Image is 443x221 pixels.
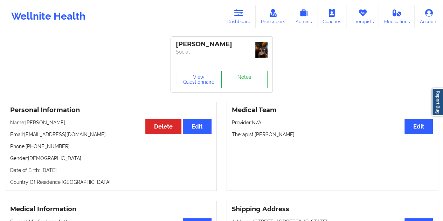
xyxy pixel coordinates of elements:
[222,5,256,28] a: Dashboard
[10,167,212,174] p: Date of Birth: [DATE]
[256,5,290,28] a: Prescribers
[10,106,212,114] h3: Personal Information
[10,131,212,138] p: Email: [EMAIL_ADDRESS][DOMAIN_NAME]
[10,155,212,162] p: Gender: [DEMOGRAPHIC_DATA]
[232,106,433,114] h3: Medical Team
[176,48,268,55] p: Social
[232,119,433,126] p: Provider: N/A
[290,5,317,28] a: Admins
[232,205,433,213] h3: Shipping Address
[346,5,379,28] a: Therapists
[10,119,212,126] p: Name: [PERSON_NAME]
[10,205,212,213] h3: Medical Information
[379,5,415,28] a: Medications
[255,42,268,58] img: f1b43d11-bf56-46f7-a5ea-283ebaa1c722_4f7d7a33-0e77-4cde-a061-377ec525eef1IMG_0246.jpeg
[145,119,181,134] button: Delete
[10,179,212,186] p: Country Of Residence: [GEOGRAPHIC_DATA]
[317,5,346,28] a: Coaches
[221,71,268,88] a: Notes
[176,71,222,88] button: View Questionnaire
[404,119,433,134] button: Edit
[183,119,211,134] button: Edit
[232,131,433,138] p: Therapist: [PERSON_NAME]
[10,143,212,150] p: Phone: [PHONE_NUMBER]
[415,5,443,28] a: Account
[176,40,268,48] div: [PERSON_NAME]
[432,88,443,116] a: Report Bug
